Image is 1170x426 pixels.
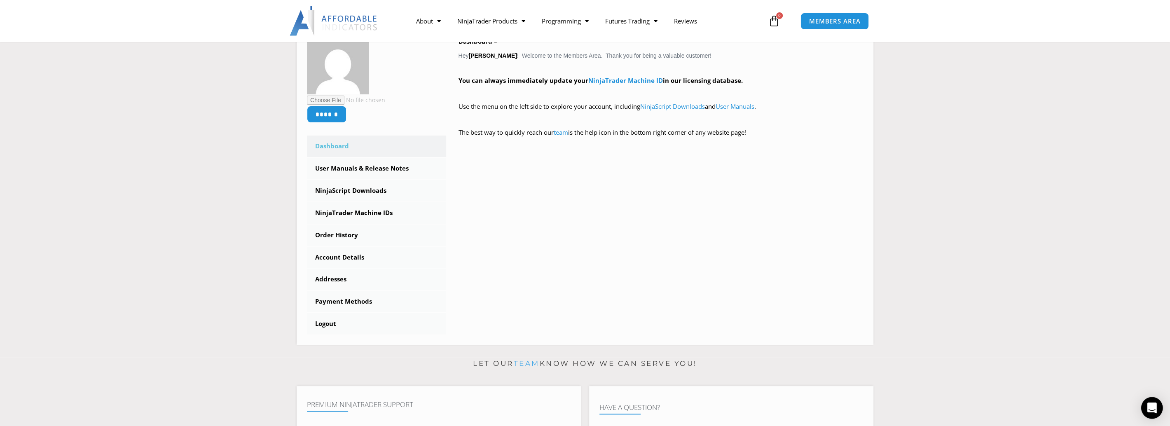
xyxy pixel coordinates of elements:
[800,13,869,30] a: MEMBERS AREA
[307,136,446,335] nav: Account pages
[408,12,766,30] nav: Menu
[514,359,540,367] a: team
[307,313,446,335] a: Logout
[307,158,446,179] a: User Manuals & Release Notes
[534,12,597,30] a: Programming
[307,136,446,157] a: Dashboard
[459,127,863,150] p: The best way to quickly reach our is the help icon in the bottom right corner of any website page!
[459,36,863,150] div: Hey ! Welcome to the Members Area. Thank you for being a valuable customer!
[307,33,369,94] img: 6a77f1cb8eab9a104d3670f68551ad9b89822851f393040af3207301672f12bf
[297,357,873,370] p: Let our know how we can serve you!
[307,180,446,201] a: NinjaScript Downloads
[809,18,861,24] span: MEMBERS AREA
[640,102,705,110] a: NinjaScript Downloads
[468,52,517,59] strong: [PERSON_NAME]
[599,403,863,412] h4: Have A Question?
[307,247,446,268] a: Account Details
[666,12,705,30] a: Reviews
[776,12,783,19] span: 0
[408,12,449,30] a: About
[307,225,446,246] a: Order History
[554,128,568,136] a: team
[307,400,571,409] h4: Premium NinjaTrader Support
[1141,397,1163,419] div: Open Intercom Messenger
[716,102,754,110] a: User Manuals
[588,76,663,84] a: NinjaTrader Machine ID
[459,37,497,45] b: Dashboard –
[449,12,534,30] a: NinjaTrader Products
[459,76,743,84] strong: You can always immediately update your in our licensing database.
[597,12,666,30] a: Futures Trading
[307,202,446,224] a: NinjaTrader Machine IDs
[307,291,446,312] a: Payment Methods
[290,6,378,36] img: LogoAI | Affordable Indicators – NinjaTrader
[459,101,863,124] p: Use the menu on the left side to explore your account, including and .
[307,269,446,290] a: Addresses
[756,9,792,33] a: 0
